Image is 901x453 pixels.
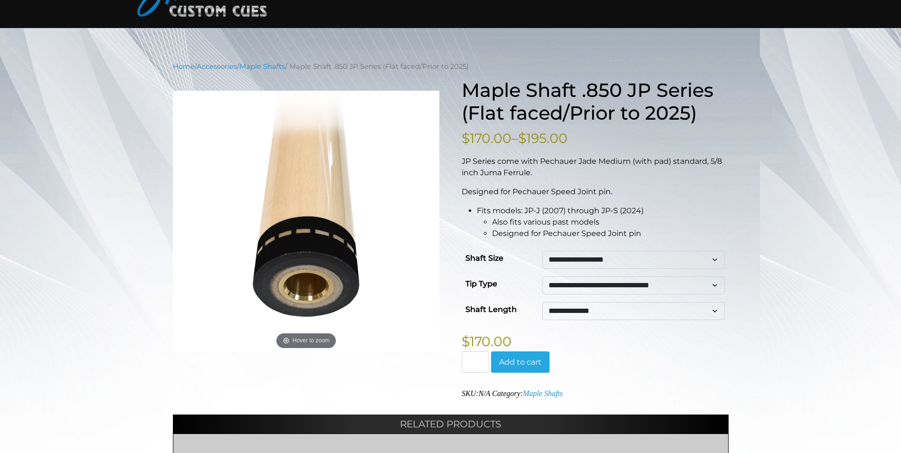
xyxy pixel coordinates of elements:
nav: Breadcrumb [173,61,729,72]
li: Fits models: JP-J (2007) through JP-S (2024) [477,205,729,239]
p: – [462,128,729,148]
a: Maple Shafts [239,62,285,71]
span: Category: [492,389,563,397]
button: Add to cart [491,351,550,373]
span: N/A [478,389,490,397]
h1: Maple Shaft .850 JP Series (Flat faced/Prior to 2025) [462,79,729,124]
bdi: 170.00 [462,130,512,146]
bdi: 195.00 [518,130,568,146]
a: Maple Shaft .850 JP Series Flat Faced (2001 to Present)Hover to zoom [173,91,440,352]
span: $ [518,130,526,146]
a: Home [173,62,195,71]
li: Designed for Pechauer Speed Joint pin [492,228,729,239]
img: Maple Shaft .850 JP Series Flat Faced (2001 to Present) [173,91,440,352]
li: Also fits various past models [492,217,729,228]
a: Maple Shafts [523,389,563,397]
h2: Related products [173,415,729,434]
label: Tip Type [465,276,497,292]
bdi: 170.00 [462,333,512,349]
span: $ [462,130,470,146]
a: Accessories [197,62,237,71]
span: SKU: [462,389,490,397]
p: Designed for Pechauer Speed Joint pin. [462,186,729,198]
label: Shaft Size [465,251,503,266]
p: JP Series come with Pechauer Jade Medium (with pad) standard, 5/8 inch Juma Ferrule. [462,156,729,179]
label: Shaft Length [465,302,517,317]
input: Product quantity [462,351,489,373]
span: $ [462,333,470,349]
